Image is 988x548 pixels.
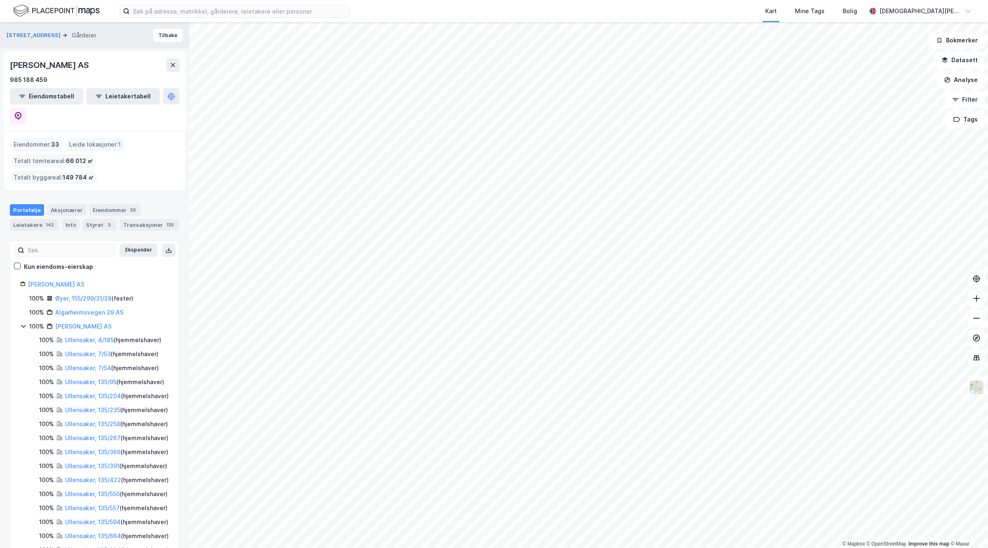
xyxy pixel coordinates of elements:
a: Improve this map [909,541,949,547]
a: Ullensaker, 7/53 [65,350,111,357]
a: [PERSON_NAME] AS [55,323,112,330]
span: 1 [118,140,121,149]
div: ( hjemmelshaver ) [65,391,169,401]
a: Ullensaker, 135/366 [65,448,121,455]
button: Datasett [934,52,985,68]
a: OpenStreetMap [867,541,906,547]
div: 100% [39,447,54,457]
div: 100% [39,349,54,359]
img: Z [969,380,984,395]
div: 100% [39,531,54,541]
a: Ullensaker, 135/550 [65,490,120,497]
span: 33 [51,140,59,149]
button: [STREET_ADDRESS] [7,31,62,40]
a: Algarheimsvegen 29 AS [55,309,123,316]
button: Filter [945,91,985,108]
button: Bokmerker [929,32,985,49]
div: 985 188 459 [10,75,47,85]
div: 100% [39,405,54,415]
input: Søk på adresse, matrikkel, gårdeiere, leietakere eller personer [130,5,350,17]
div: Eiendommer : [10,138,63,151]
div: 100% [39,363,54,373]
div: 3 [105,221,113,229]
div: 100% [39,461,54,471]
a: Ullensaker, 135/95 [65,378,117,385]
div: ( hjemmelshaver ) [65,503,168,513]
div: 100% [39,475,54,485]
a: Ullensaker, 135/258 [65,420,120,427]
div: ( hjemmelshaver ) [65,489,168,499]
div: ( hjemmelshaver ) [65,363,159,373]
a: Ullensaker, 135/267 [65,434,121,441]
div: ( hjemmelshaver ) [65,335,161,345]
a: Ullensaker, 135/204 [65,392,121,399]
div: Gårdeier [72,30,96,40]
a: Ullensaker, 135/235 [65,406,120,413]
button: Analyse [937,72,985,88]
a: Mapbox [842,541,865,547]
div: ( hjemmelshaver ) [65,405,168,415]
div: Kart [765,6,777,16]
span: 66 012 ㎡ [66,156,93,166]
button: Eiendomstabell [10,88,83,105]
div: Info [62,219,79,231]
button: Tags [946,111,985,128]
button: Ekspander [120,244,157,257]
span: 149 784 ㎡ [63,173,94,182]
div: ( hjemmelshaver ) [65,531,169,541]
a: Ullensaker, 7/54 [65,364,111,371]
div: 33 [128,206,137,214]
div: 100% [29,294,44,303]
a: Ullensaker, 135/664 [65,532,121,539]
div: 100% [39,489,54,499]
div: 100% [39,503,54,513]
div: 100% [39,433,54,443]
div: Transaksjoner [120,219,179,231]
div: Mine Tags [795,6,825,16]
div: 100% [29,322,44,331]
a: Ullensaker, 135/594 [65,518,121,525]
div: ( hjemmelshaver ) [65,475,169,485]
div: Leietakere [10,219,59,231]
input: Søk [24,244,114,257]
div: Aksjonærer [47,204,86,216]
a: Ullensaker, 4/185 [65,336,114,343]
iframe: Chat Widget [947,508,988,548]
div: 100% [39,377,54,387]
div: ( hjemmelshaver ) [65,461,167,471]
img: logo.f888ab2527a4732fd821a326f86c7f29.svg [13,4,100,18]
div: 100% [39,419,54,429]
div: ( fester ) [55,294,133,303]
div: 100% [39,335,54,345]
div: [PERSON_NAME] AS [10,58,91,72]
div: ( hjemmelshaver ) [65,517,168,527]
div: Totalt tomteareal : [10,154,96,168]
div: ( hjemmelshaver ) [65,349,158,359]
a: Ullensaker, 135/422 [65,476,121,483]
div: 100% [29,308,44,317]
button: Leietakertabell [86,88,160,105]
div: ( hjemmelshaver ) [65,419,168,429]
div: Totalt byggareal : [10,171,97,184]
a: [PERSON_NAME] AS [28,281,84,288]
div: ( hjemmelshaver ) [65,377,164,387]
a: Ullensaker, 135/391 [65,462,119,469]
div: Styret [83,219,117,231]
a: Ullensaker, 135/557 [65,504,120,511]
div: 100% [39,391,54,401]
div: Bolig [843,6,857,16]
button: Tilbake [153,29,183,42]
div: Leide lokasjoner : [66,138,124,151]
div: 100% [39,517,54,527]
div: 142 [44,221,56,229]
div: ( hjemmelshaver ) [65,447,168,457]
div: Eiendommer [89,204,141,216]
div: 135 [165,221,176,229]
div: ( hjemmelshaver ) [65,433,168,443]
div: Kun eiendoms-eierskap [24,262,93,272]
a: Øyer, 155/299/31/28 [55,295,112,302]
div: Portefølje [10,204,44,216]
div: [DEMOGRAPHIC_DATA][PERSON_NAME] [879,6,962,16]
